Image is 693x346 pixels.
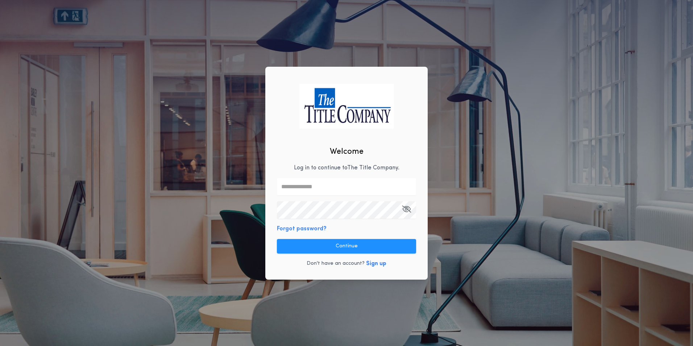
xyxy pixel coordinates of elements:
[277,225,327,233] button: Forgot password?
[366,259,386,268] button: Sign up
[294,164,399,172] p: Log in to continue to The Title Company .
[277,239,416,254] button: Continue
[307,260,365,267] p: Don't have an account?
[299,84,394,128] img: logo
[330,146,364,158] h2: Welcome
